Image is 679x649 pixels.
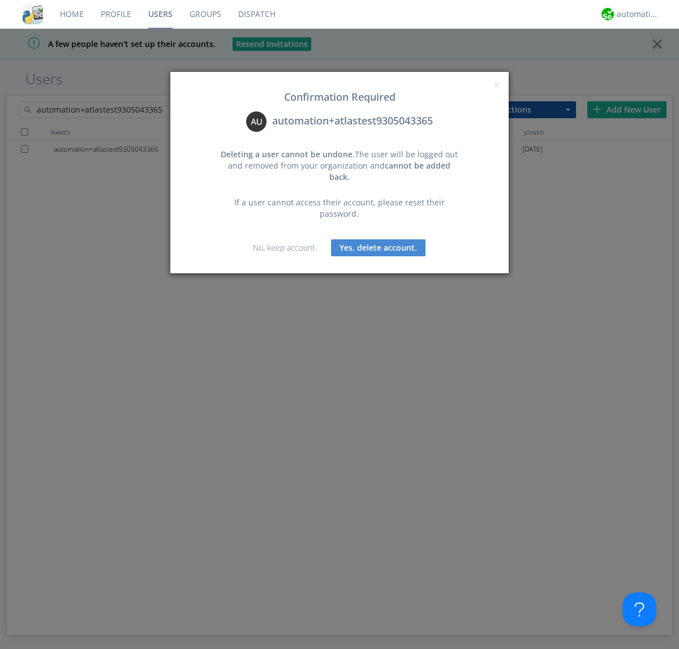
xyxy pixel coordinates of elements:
div: The user will be logged out and removed from your organization and [218,149,461,183]
button: Yes, delete account. [331,239,426,256]
img: 373638.png [246,111,267,132]
div: automation+atlastest9305043365 [179,111,500,132]
span: × [493,77,500,93]
img: d2d01cd9b4174d08988066c6d424eccd [601,8,614,20]
span: cannot be added back. [329,160,451,182]
img: cddb5a64eb264b2086981ab96f4c1ba7 [23,4,43,24]
span: Deleting a user cannot be undone. [221,149,355,160]
div: automation+atlas [617,8,659,20]
div: If a user cannot access their account, please reset their password. [218,197,461,220]
h3: Confirmation Required [179,92,500,103]
a: No, keep account. [253,242,317,253]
